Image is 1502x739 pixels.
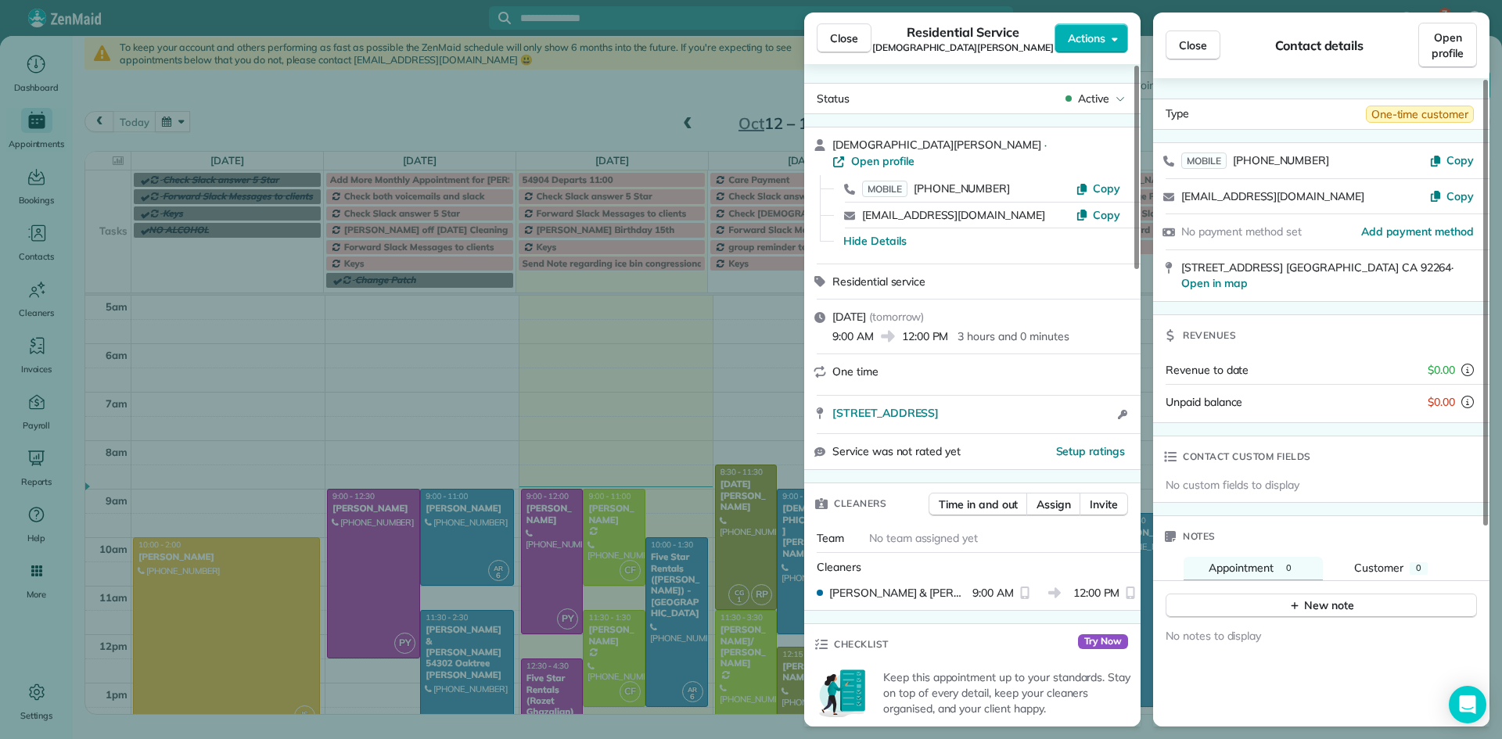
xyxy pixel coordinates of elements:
span: Status [817,91,850,106]
button: Copy [1076,207,1120,223]
span: Try Now [1078,634,1128,650]
span: 0 [1286,562,1292,573]
button: Copy [1429,188,1474,204]
span: Revenues [1183,328,1236,343]
span: Team [817,531,844,545]
a: MOBILE[PHONE_NUMBER] [1181,152,1329,168]
button: Copy [1076,181,1120,196]
span: Cleaners [817,560,861,574]
span: Notes [1183,529,1216,544]
span: No payment method set [1181,224,1302,239]
span: Checklist [834,637,889,652]
span: [STREET_ADDRESS] [832,405,939,421]
span: $0.00 [1428,362,1455,378]
button: Time in and out [929,493,1028,516]
span: Invite [1090,497,1118,512]
span: $0.00 [1428,394,1455,410]
span: Type [1166,106,1189,123]
span: One time [832,364,879,378]
a: Add payment method [1361,224,1474,239]
span: MOBILE [1181,152,1227,169]
span: [PHONE_NUMBER] [914,181,1010,196]
span: Contact details [1275,36,1364,55]
a: Open profile [832,153,914,169]
span: Assign [1037,497,1071,512]
button: New note [1166,594,1477,618]
span: Appointment [1209,561,1274,575]
button: Close [817,23,871,53]
button: Close [1166,30,1220,60]
span: Copy [1093,181,1120,196]
a: [EMAIL_ADDRESS][DOMAIN_NAME] [1181,189,1364,203]
span: Actions [1068,30,1105,46]
span: Open profile [1432,30,1464,61]
span: Copy [1446,153,1474,167]
button: Setup ratings [1056,443,1126,459]
span: [DEMOGRAPHIC_DATA][PERSON_NAME] [872,41,1054,54]
span: Time in and out [939,497,1018,512]
div: New note [1288,597,1354,614]
span: [STREET_ADDRESS] [GEOGRAPHIC_DATA] CA 92264 · [1181,260,1453,291]
span: 12:00 PM [902,328,949,344]
a: MOBILE[PHONE_NUMBER] [862,181,1010,196]
span: Close [830,30,858,46]
span: [DEMOGRAPHIC_DATA][PERSON_NAME] [832,138,1041,152]
span: Revenue to date [1166,363,1249,377]
span: 9:00 AM [972,585,1014,601]
span: Service was not rated yet [832,443,961,460]
span: Copy [1446,189,1474,203]
span: Residential Service [907,23,1019,41]
span: Contact custom fields [1183,449,1311,465]
span: [PHONE_NUMBER] [1233,153,1329,167]
span: [DATE] [832,310,866,324]
span: No notes to display [1166,629,1261,643]
span: No team assigned yet [869,531,978,545]
span: Unpaid balance [1166,394,1242,410]
a: [STREET_ADDRESS] [832,405,1113,421]
span: · [1041,138,1050,151]
div: Open Intercom Messenger [1449,686,1486,723]
span: Close [1179,38,1207,53]
button: Copy [1429,152,1474,168]
span: MOBILE [862,181,907,197]
span: Active [1078,91,1109,106]
span: 9:00 AM [832,328,874,344]
span: Setup ratings [1056,444,1126,458]
span: Copy [1093,208,1120,222]
span: 12:00 PM [1073,585,1120,601]
span: Open profile [851,153,914,169]
span: 0 [1416,562,1421,573]
button: Hide Details [843,233,907,249]
button: Invite [1080,493,1128,516]
p: Keep this appointment up to your standards. Stay on top of every detail, keep your cleaners organ... [883,669,1131,716]
a: Open in map [1181,276,1248,290]
button: Open access information [1113,405,1131,424]
a: Open profile [1418,23,1477,68]
span: ( tomorrow ) [869,310,925,324]
span: No custom fields to display [1166,477,1299,493]
a: [EMAIL_ADDRESS][DOMAIN_NAME] [862,208,1045,222]
span: Residential service [832,274,925,289]
span: Cleaners [834,496,886,511]
span: [PERSON_NAME] & [PERSON_NAME] [PERSON_NAME] [829,585,966,601]
span: One-time customer [1366,106,1474,123]
button: Assign [1026,493,1081,516]
p: 3 hours and 0 minutes [958,328,1069,344]
span: Customer [1354,561,1403,575]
